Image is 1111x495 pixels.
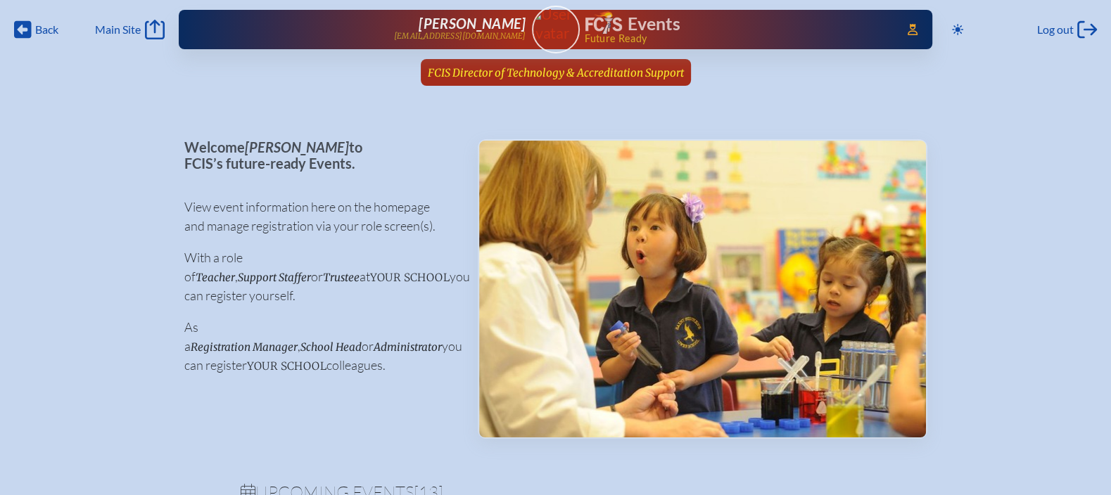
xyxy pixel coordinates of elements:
[191,340,298,354] span: Registration Manager
[585,11,888,44] div: FCIS Events — Future ready
[300,340,362,354] span: School Head
[532,6,580,53] a: User Avatar
[35,22,58,37] span: Back
[479,141,926,437] img: Events
[184,248,455,305] p: With a role of , or at you can register yourself.
[394,32,526,41] p: [EMAIL_ADDRESS][DOMAIN_NAME]
[184,198,455,236] p: View event information here on the homepage and manage registration via your role screen(s).
[422,59,690,86] a: FCIS Director of Technology & Accreditation Support
[370,271,450,284] span: your school
[184,318,455,375] p: As a , or you can register colleagues.
[374,340,442,354] span: Administrator
[526,5,585,42] img: User Avatar
[428,66,684,79] span: FCIS Director of Technology & Accreditation Support
[323,271,360,284] span: Trustee
[95,22,141,37] span: Main Site
[238,271,311,284] span: Support Staffer
[184,139,455,171] p: Welcome to FCIS’s future-ready Events.
[245,139,349,155] span: [PERSON_NAME]
[1037,22,1074,37] span: Log out
[584,34,887,44] span: Future Ready
[224,15,526,44] a: [PERSON_NAME][EMAIL_ADDRESS][DOMAIN_NAME]
[247,359,326,373] span: your school
[196,271,235,284] span: Teacher
[419,15,526,32] span: [PERSON_NAME]
[95,20,164,39] a: Main Site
